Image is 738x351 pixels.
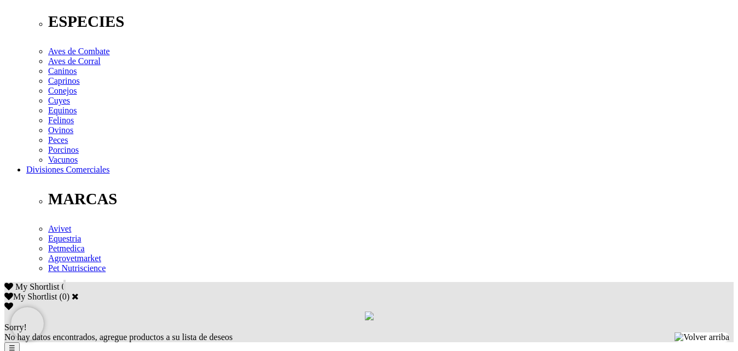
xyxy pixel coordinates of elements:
a: Conejos [48,86,77,95]
a: Equestria [48,234,81,243]
a: Aves de Combate [48,47,110,56]
iframe: Brevo live chat [11,307,44,340]
p: MARCAS [48,190,734,208]
a: Pet Nutriscience [48,263,106,273]
a: Ovinos [48,125,73,135]
a: Agrovetmarket [48,254,101,263]
label: 0 [62,292,67,301]
label: My Shortlist [4,292,57,301]
a: Vacunos [48,155,78,164]
img: loading.gif [365,312,374,320]
a: Avivet [48,224,71,233]
a: Caninos [48,66,77,76]
div: No hay datos encontrados, agregue productos a su lista de deseos [4,323,734,342]
a: Peces [48,135,68,145]
a: Aves de Corral [48,56,101,66]
a: Porcinos [48,145,79,154]
span: My Shortlist [15,282,59,291]
a: Petmedica [48,244,85,253]
span: Sorry! [4,323,27,332]
img: Volver arriba [675,332,729,342]
a: Caprinos [48,76,80,85]
span: ( ) [59,292,69,301]
a: Cuyes [48,96,70,105]
span: 0 [61,282,66,291]
p: ESPECIES [48,13,734,31]
a: Divisiones Comerciales [26,165,109,174]
a: Cerrar [72,292,79,301]
a: Felinos [48,116,74,125]
a: Equinos [48,106,77,115]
